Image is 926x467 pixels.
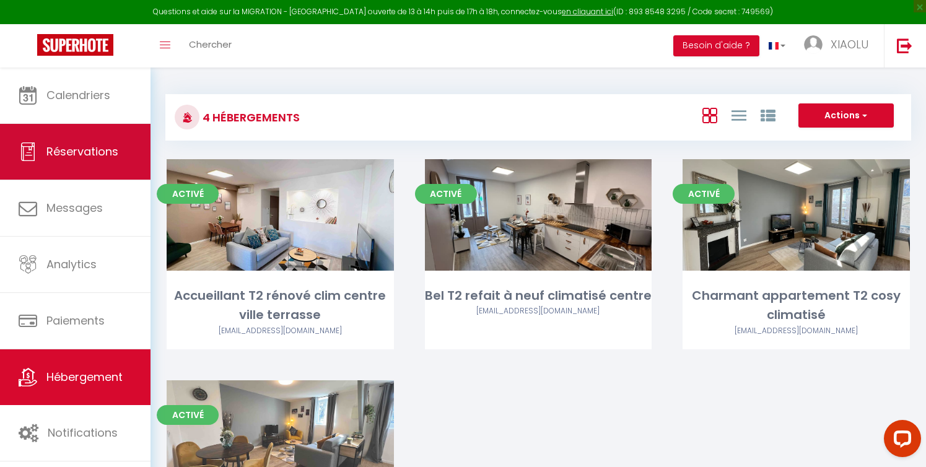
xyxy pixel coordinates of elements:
[48,425,118,440] span: Notifications
[501,203,575,227] a: Editer
[673,184,735,204] span: Activé
[46,369,123,385] span: Hébergement
[189,38,232,51] span: Chercher
[46,313,105,328] span: Paiements
[157,405,219,425] span: Activé
[180,24,241,68] a: Chercher
[46,144,118,159] span: Réservations
[167,286,394,325] div: Accueillant T2 rénové clim centre ville terrasse
[37,34,113,56] img: Super Booking
[415,184,477,204] span: Activé
[804,35,823,54] img: ...
[683,325,910,337] div: Airbnb
[46,87,110,103] span: Calendriers
[897,38,912,53] img: logout
[673,35,759,56] button: Besoin d'aide ?
[46,200,103,216] span: Messages
[243,203,317,227] a: Editer
[759,203,834,227] a: Editer
[425,305,652,317] div: Airbnb
[732,105,746,125] a: Vue en Liste
[702,105,717,125] a: Vue en Box
[874,415,926,467] iframe: LiveChat chat widget
[798,103,894,128] button: Actions
[831,37,868,52] span: XIAOLU
[46,256,97,272] span: Analytics
[761,105,775,125] a: Vue par Groupe
[795,24,884,68] a: ... XIAOLU
[199,103,300,131] h3: 4 Hébergements
[562,6,613,17] a: en cliquant ici
[157,184,219,204] span: Activé
[683,286,910,325] div: Charmant appartement T2 cosy climatisé
[167,325,394,337] div: Airbnb
[243,424,317,448] a: Editer
[425,286,652,305] div: Bel T2 refait à neuf climatisé centre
